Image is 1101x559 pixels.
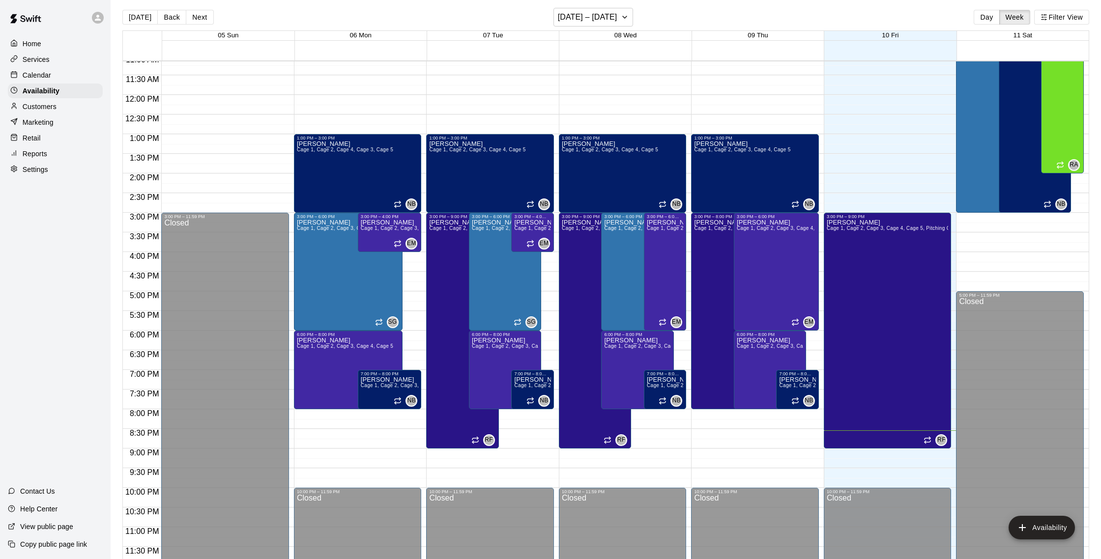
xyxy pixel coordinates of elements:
[1070,160,1078,170] span: RA
[8,36,103,51] div: Home
[779,371,815,376] div: 7:00 PM – 8:00 PM
[562,225,694,231] span: Cage 1, Cage 2, Cage 3, Cage 4, Cage 5, Pitching Cage
[604,225,721,231] span: Cage 1, Cage 2, Cage 3, Cage 4, Cage 5, Bullpen
[358,370,422,409] div: 7:00 PM – 8:00 PM: Available
[407,199,416,209] span: NB
[647,214,683,219] div: 3:00 PM – 6:00 PM
[483,31,503,39] button: 07 Tue
[1057,199,1065,209] span: NB
[827,214,949,219] div: 3:00 PM – 9:00 PM
[429,225,561,231] span: Cage 1, Cage 2, Cage 3, Cage 4, Cage 5, Pitching Cage
[647,383,743,388] span: Cage 1, Cage 2, Cage 3, Cage 4, Cage 5
[691,213,763,409] div: 3:00 PM – 8:00 PM: Available
[127,193,162,201] span: 2:30 PM
[472,332,538,337] div: 6:00 PM – 8:00 PM
[526,240,534,248] span: Recurring availability
[694,147,790,152] span: Cage 1, Cage 2, Cage 3, Cage 4, Cage 5
[562,136,684,140] div: 1:00 PM – 3:00 PM
[1056,161,1064,169] span: Recurring availability
[297,147,393,152] span: Cage 1, Cage 2, Cage 4, Cage 3, Cage 5
[791,318,799,326] span: Recurring availability
[127,213,162,221] span: 3:00 PM
[123,488,161,496] span: 10:00 PM
[672,199,681,209] span: NB
[526,200,534,208] span: Recurring availability
[483,434,495,446] div: Rachel Frankhouser
[647,371,683,376] div: 7:00 PM – 8:00 PM
[540,199,548,209] span: NB
[8,99,103,114] a: Customers
[394,200,402,208] span: Recurring availability
[8,162,103,177] a: Settings
[604,332,670,337] div: 6:00 PM – 8:00 PM
[426,134,554,213] div: 1:00 PM – 3:00 PM: Available
[659,318,666,326] span: Recurring availability
[429,136,551,140] div: 1:00 PM – 3:00 PM
[429,214,495,219] div: 3:00 PM – 9:00 PM
[8,84,103,98] a: Availability
[514,225,610,231] span: Cage 1, Cage 2, Cage 3, Cage 4, Cage 5
[164,214,286,219] div: 3:00 PM – 11:59 PM
[615,434,627,446] div: Rachel Frankhouser
[538,198,550,210] div: Nate Betances
[805,199,813,209] span: NB
[297,343,393,349] span: Cage 1, Cage 2, Cage 3, Cage 4, Cage 5
[8,131,103,145] div: Retail
[1068,159,1080,171] div: Robert Andino
[540,396,548,406] span: NB
[562,147,658,152] span: Cage 1, Cage 2, Cage 3, Cage 4, Cage 5
[959,293,1081,298] div: 5:00 PM – 11:59 PM
[694,136,816,140] div: 1:00 PM – 3:00 PM
[604,214,670,219] div: 3:00 PM – 6:00 PM
[127,448,162,457] span: 9:00 PM
[218,31,238,39] button: 05 Sun
[127,429,162,437] span: 8:30 PM
[558,10,617,24] h6: [DATE] – [DATE]
[8,68,103,83] div: Calendar
[670,198,682,210] div: Nate Betances
[469,331,541,409] div: 6:00 PM – 8:00 PM: Available
[294,134,422,213] div: 1:00 PM – 3:00 PM: Available
[604,436,611,444] span: Recurring availability
[8,115,103,130] a: Marketing
[1055,198,1067,210] div: Nate Betances
[157,10,186,25] button: Back
[23,39,41,49] p: Home
[659,397,666,405] span: Recurring availability
[23,70,51,80] p: Calendar
[803,316,815,328] div: Eddy Milian
[297,214,400,219] div: 3:00 PM – 6:00 PM
[737,225,833,231] span: Cage 1, Cage 2, Cage 3, Cage 4, Cage 5
[514,318,522,326] span: Recurring availability
[670,395,682,407] div: Nate Betances
[127,272,162,280] span: 4:30 PM
[748,31,768,39] button: 09 Thu
[805,396,813,406] span: NB
[617,435,626,445] span: RF
[937,435,946,445] span: RF
[694,225,826,231] span: Cage 1, Cage 2, Cage 3, Cage 4, Cage 5, Pitching Cage
[127,331,162,339] span: 6:00 PM
[659,200,666,208] span: Recurring availability
[20,539,87,549] p: Copy public page link
[601,213,673,331] div: 3:00 PM – 6:00 PM: Available
[511,213,553,252] div: 3:00 PM – 4:00 PM: Available
[776,370,818,409] div: 7:00 PM – 8:00 PM: Available
[127,390,162,398] span: 7:30 PM
[23,165,48,174] p: Settings
[672,317,681,327] span: EM
[924,436,931,444] span: Recurring availability
[737,214,816,219] div: 3:00 PM – 6:00 PM
[394,240,402,248] span: Recurring availability
[882,31,898,39] button: 10 Fri
[23,55,50,64] p: Services
[644,213,686,331] div: 3:00 PM – 6:00 PM: Available
[123,75,162,84] span: 11:30 AM
[999,10,1030,25] button: Week
[127,173,162,182] span: 2:00 PM
[1014,31,1033,39] button: 11 Sat
[123,507,161,516] span: 10:30 PM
